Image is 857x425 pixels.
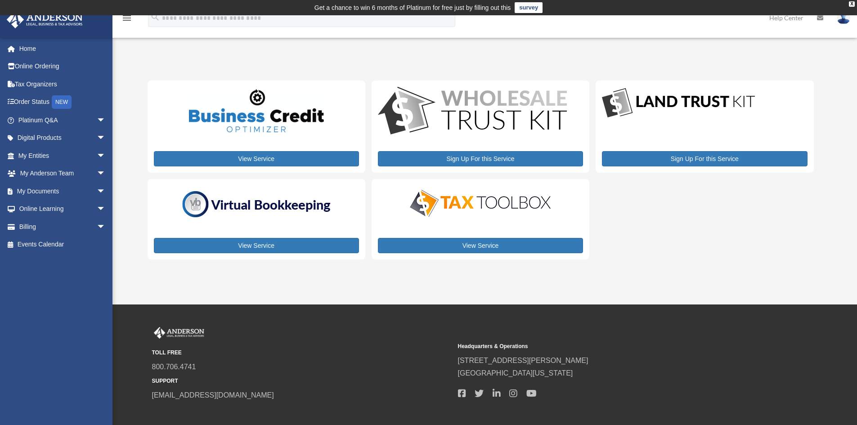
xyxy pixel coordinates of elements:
a: [EMAIL_ADDRESS][DOMAIN_NAME] [152,391,274,399]
i: search [150,12,160,22]
a: Online Learningarrow_drop_down [6,200,119,218]
a: My Anderson Teamarrow_drop_down [6,165,119,183]
a: Order StatusNEW [6,93,119,112]
a: Tax Organizers [6,75,119,93]
a: View Service [154,151,359,166]
span: arrow_drop_down [97,129,115,148]
a: menu [121,16,132,23]
a: Digital Productsarrow_drop_down [6,129,115,147]
img: User Pic [837,11,850,24]
span: arrow_drop_down [97,165,115,183]
span: arrow_drop_down [97,200,115,219]
img: WS-Trust-Kit-lgo-1.jpg [378,87,567,137]
img: LandTrust_lgo-1.jpg [602,87,755,120]
a: [STREET_ADDRESS][PERSON_NAME] [458,357,588,364]
a: 800.706.4741 [152,363,196,371]
a: Events Calendar [6,236,119,254]
img: Anderson Advisors Platinum Portal [4,11,85,28]
div: close [849,1,855,7]
a: Home [6,40,119,58]
a: Sign Up For this Service [602,151,807,166]
a: [GEOGRAPHIC_DATA][US_STATE] [458,369,573,377]
i: menu [121,13,132,23]
small: TOLL FREE [152,348,452,358]
a: View Service [378,238,583,253]
a: My Entitiesarrow_drop_down [6,147,119,165]
span: arrow_drop_down [97,111,115,130]
a: Sign Up For this Service [378,151,583,166]
a: My Documentsarrow_drop_down [6,182,119,200]
img: Anderson Advisors Platinum Portal [152,327,206,339]
div: Get a chance to win 6 months of Platinum for free just by filling out this [314,2,511,13]
a: View Service [154,238,359,253]
span: arrow_drop_down [97,182,115,201]
span: arrow_drop_down [97,218,115,236]
a: Billingarrow_drop_down [6,218,119,236]
a: survey [515,2,543,13]
span: arrow_drop_down [97,147,115,165]
small: Headquarters & Operations [458,342,758,351]
div: NEW [52,95,72,109]
small: SUPPORT [152,376,452,386]
a: Online Ordering [6,58,119,76]
a: Platinum Q&Aarrow_drop_down [6,111,119,129]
